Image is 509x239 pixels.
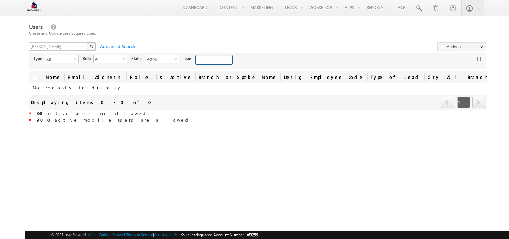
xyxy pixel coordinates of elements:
[33,56,45,62] span: Type
[441,97,454,108] a: prev
[51,232,258,238] span: © 2025 LeadSquared | | | | |
[307,71,367,83] a: Employee Code
[126,71,153,83] a: Role
[90,45,93,48] img: Search
[367,71,424,83] a: Type of Lead
[25,2,42,14] img: Custom Logo
[181,232,258,237] span: Your Leadsquared Account Number is
[280,71,307,83] a: Desig
[472,97,485,108] span: next
[88,232,98,237] a: About
[122,57,128,61] span: select
[424,71,444,83] a: City
[99,232,125,237] a: Contact Support
[42,71,64,83] a: Name
[64,71,126,83] a: Email Address
[37,117,55,123] strong: 900
[183,56,195,62] span: Team
[441,97,453,108] span: prev
[437,42,486,51] button: Actions
[472,97,485,108] a: next
[29,23,43,31] span: Users
[29,42,88,51] input: Search Users
[74,57,79,61] span: select
[94,55,121,62] span: All
[195,71,280,83] a: Branch or Spoke Name
[37,110,149,116] span: active users are allowed.
[145,55,173,62] span: Active
[444,71,501,83] a: All Branches
[248,232,258,237] span: 63259
[174,57,180,61] span: select
[153,71,195,83] a: Is Active
[37,110,47,116] strong: 340
[45,55,73,62] span: All
[37,117,192,123] span: active mobile users are allowed.
[126,232,153,237] a: Terms of Service
[83,56,93,62] span: Role
[29,30,487,36] div: Create and Update LeadSquared users
[131,56,145,62] span: Status
[154,232,180,237] a: Acceptable Use
[97,43,137,49] span: Advanced Search
[31,98,155,106] div: Displaying items 0 - 0 of 0
[457,97,470,108] span: 1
